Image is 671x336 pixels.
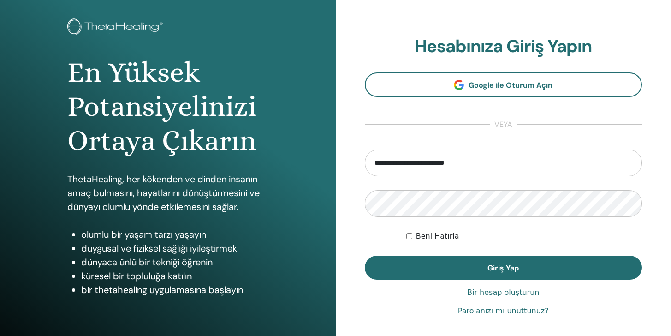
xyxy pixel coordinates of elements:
[458,306,549,315] font: Parolanızı mı unuttunuz?
[494,120,512,129] font: veya
[487,263,519,273] font: Giriş Yap
[67,173,260,213] font: ThetaHealing, her kökenden ve dinden insanın amaç bulmasını, hayatlarını dönüştürmesini ve dünyay...
[467,287,539,298] a: Bir hesap oluşturun
[469,80,552,90] font: Google ile Oturum Açın
[81,284,243,296] font: bir thetahealing uygulamasına başlayın
[415,35,592,58] font: Hesabınıza Giriş Yapın
[81,270,192,282] font: küresel bir topluluğa katılın
[81,242,237,254] font: duygusal ve fiziksel sağlığı iyileştirmek
[467,288,539,297] font: Bir hesap oluşturun
[406,231,642,242] div: Beni süresiz olarak veya manuel olarak çıkış yapana kadar kimlik doğrulamalı tut
[81,228,206,240] font: olumlu bir yaşam tarzı yaşayın
[67,56,256,157] font: En Yüksek Potansiyelinizi Ortaya Çıkarın
[81,256,213,268] font: dünyaca ünlü bir tekniği öğrenin
[365,256,642,280] button: Giriş Yap
[416,232,459,240] font: Beni Hatırla
[365,72,642,97] a: Google ile Oturum Açın
[458,306,549,317] a: Parolanızı mı unuttunuz?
